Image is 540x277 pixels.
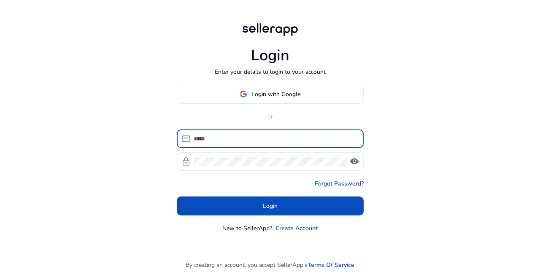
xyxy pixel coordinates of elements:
[240,90,247,98] img: google-logo.svg
[181,134,191,144] span: mail
[251,46,289,65] h1: Login
[315,179,364,188] a: Forgot Password?
[308,261,354,269] a: Terms Of Service
[349,156,359,167] span: visibility
[251,90,300,99] span: Login with Google
[177,112,364,121] p: or
[177,85,364,104] button: Login with Google
[177,196,364,215] button: Login
[222,224,272,233] p: New to SellerApp?
[181,156,191,167] span: lock
[215,67,326,76] p: Enter your details to login to your account
[263,202,278,210] span: Login
[275,224,318,233] a: Create Account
